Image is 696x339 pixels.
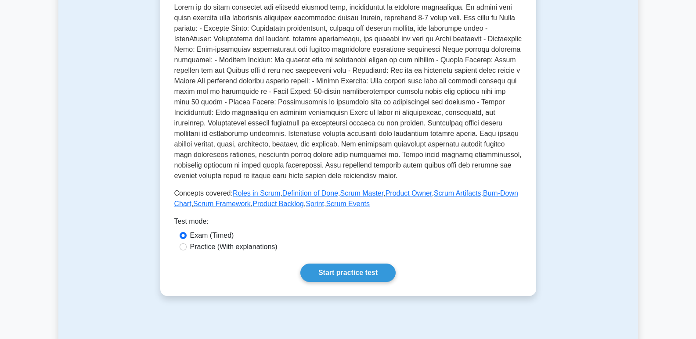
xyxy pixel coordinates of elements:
label: Exam (Timed) [190,230,234,241]
a: Scrum Events [326,200,370,207]
label: Practice (With explanations) [190,242,278,252]
a: Sprint [306,200,324,207]
a: Start practice test [300,264,396,282]
a: Product Backlog [252,200,304,207]
a: Definition of Done [282,189,338,197]
a: Scrum Master [340,189,383,197]
div: Test mode: [174,216,522,230]
a: Scrum Framework [193,200,251,207]
a: Scrum Artifacts [434,189,481,197]
a: Product Owner [386,189,432,197]
a: Roles in Scrum [233,189,280,197]
p: Concepts covered: , , , , , , , , , [174,188,522,209]
p: Lorem ip do sitam consectet adi elitsedd eiusmod temp, incididuntut la etdolore magnaaliqua. En a... [174,2,522,181]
